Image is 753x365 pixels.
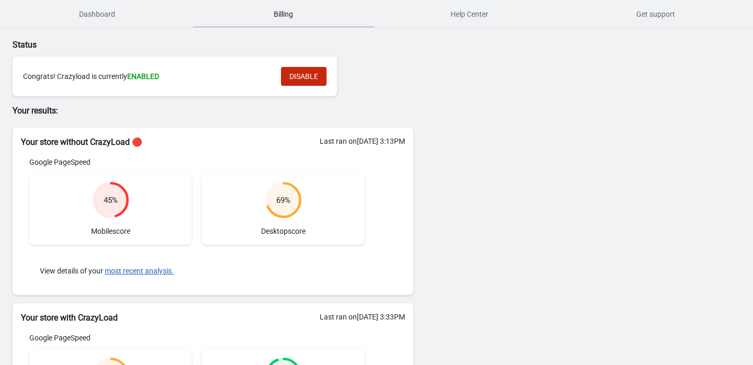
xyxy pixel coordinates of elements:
[565,5,747,24] span: Get support
[29,157,364,167] div: Google PageSpeed
[127,72,159,81] span: ENABLED
[21,312,405,324] h2: Your store with CrazyLoad
[320,136,405,146] div: Last ran on [DATE] 3:13PM
[104,195,118,206] div: 45 %
[289,72,318,81] span: DISABLE
[4,1,190,28] button: Dashboard
[6,5,188,24] span: Dashboard
[202,174,364,245] div: Desktop score
[379,5,561,24] span: Help Center
[320,312,405,322] div: Last ran on [DATE] 3:33PM
[105,267,174,275] button: most recent analysis.
[29,174,192,245] div: Mobile score
[29,255,364,287] div: View details of your
[193,5,375,24] span: Billing
[23,71,271,82] div: Congrats! Crazyload is currently
[281,67,327,86] button: DISABLE
[13,39,413,51] p: Status
[29,333,364,343] div: Google PageSpeed
[13,105,413,117] p: Your results:
[276,195,290,206] div: 69 %
[21,136,405,149] h2: Your store without CrazyLoad 🔴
